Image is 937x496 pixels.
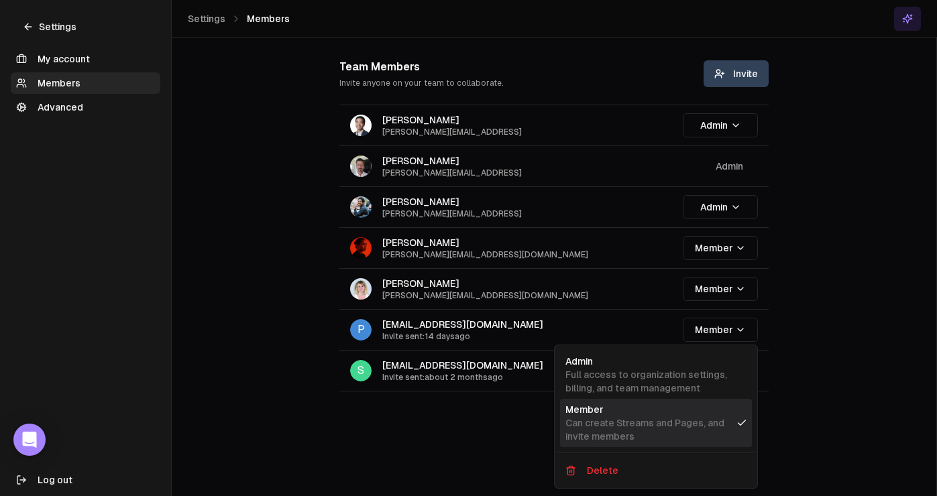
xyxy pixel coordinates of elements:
div: Member [565,403,730,416]
div: Can create Streams and Pages, and invite members [565,416,730,443]
div: Full access to organization settings, billing, and team management [565,368,730,395]
div: Member [554,345,758,489]
div: Admin [565,355,730,368]
div: Delete [560,458,752,483]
